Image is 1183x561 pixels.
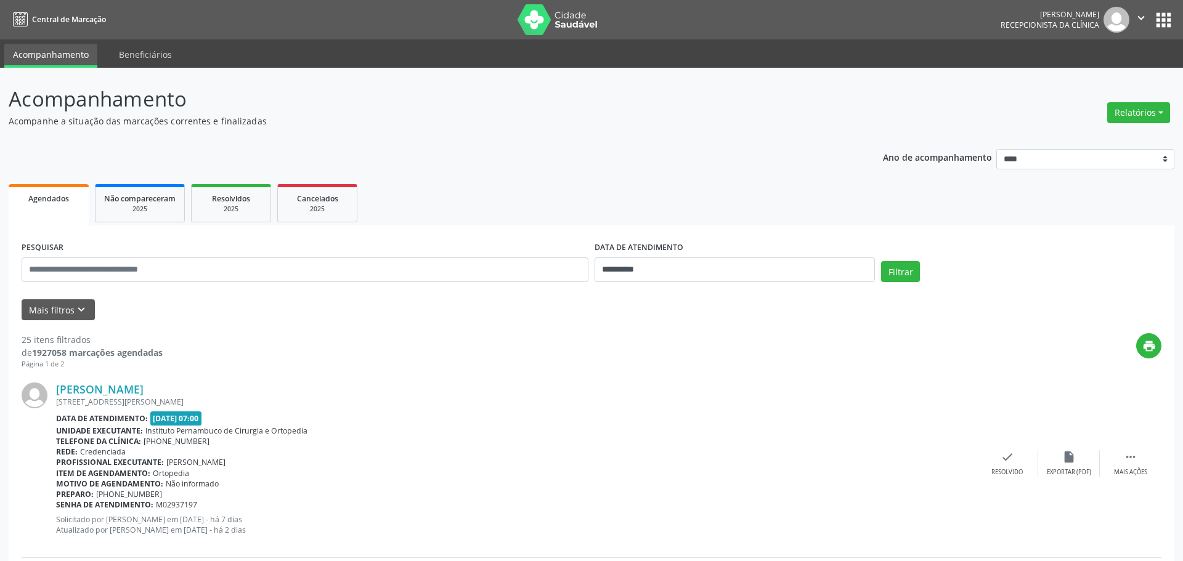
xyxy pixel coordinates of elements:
i: keyboard_arrow_down [75,303,88,317]
div: 25 itens filtrados [22,333,163,346]
div: Mais ações [1114,468,1147,477]
label: DATA DE ATENDIMENTO [595,238,683,257]
div: 2025 [200,204,262,214]
b: Preparo: [56,489,94,499]
b: Rede: [56,446,78,457]
label: PESQUISAR [22,238,63,257]
span: Credenciada [80,446,126,457]
div: 2025 [104,204,176,214]
a: [PERSON_NAME] [56,382,144,396]
i: insert_drive_file [1062,450,1076,464]
button: Mais filtroskeyboard_arrow_down [22,299,95,321]
img: img [1104,7,1129,33]
i:  [1134,11,1148,25]
div: 2025 [287,204,348,214]
span: Instituto Pernambuco de Cirurgia e Ortopedia [145,426,307,436]
p: Ano de acompanhamento [883,149,992,164]
div: de [22,346,163,359]
div: [STREET_ADDRESS][PERSON_NAME] [56,397,977,407]
button:  [1129,7,1153,33]
b: Telefone da clínica: [56,436,141,446]
i: print [1142,339,1156,353]
img: img [22,382,47,408]
i:  [1124,450,1137,464]
i: check [1001,450,1014,464]
p: Acompanhamento [9,84,824,115]
span: Agendados [28,193,69,204]
span: [PHONE_NUMBER] [144,436,209,446]
span: [PHONE_NUMBER] [96,489,162,499]
b: Data de atendimento: [56,413,148,424]
div: Resolvido [991,468,1023,477]
span: Central de Marcação [32,14,106,25]
span: Resolvidos [212,193,250,204]
p: Solicitado por [PERSON_NAME] em [DATE] - há 7 dias Atualizado por [PERSON_NAME] em [DATE] - há 2 ... [56,514,977,535]
b: Item de agendamento: [56,468,150,478]
span: Não compareceram [104,193,176,204]
button: print [1136,333,1161,358]
button: Filtrar [881,261,920,282]
div: [PERSON_NAME] [1001,9,1099,20]
span: [PERSON_NAME] [166,457,226,467]
a: Beneficiários [110,44,181,65]
a: Central de Marcação [9,9,106,30]
b: Motivo de agendamento: [56,478,163,489]
button: Relatórios [1107,102,1170,123]
strong: 1927058 marcações agendadas [32,347,163,358]
span: [DATE] 07:00 [150,411,202,426]
b: Unidade executante: [56,426,143,436]
a: Acompanhamento [4,44,97,68]
p: Acompanhe a situação das marcações correntes e finalizadas [9,115,824,127]
div: Exportar (PDF) [1047,468,1091,477]
b: Profissional executante: [56,457,164,467]
div: Página 1 de 2 [22,359,163,369]
span: M02937197 [156,499,197,510]
button: apps [1153,9,1174,31]
span: Recepcionista da clínica [1001,20,1099,30]
span: Ortopedia [153,468,189,478]
b: Senha de atendimento: [56,499,153,510]
span: Não informado [166,478,219,489]
span: Cancelados [297,193,338,204]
